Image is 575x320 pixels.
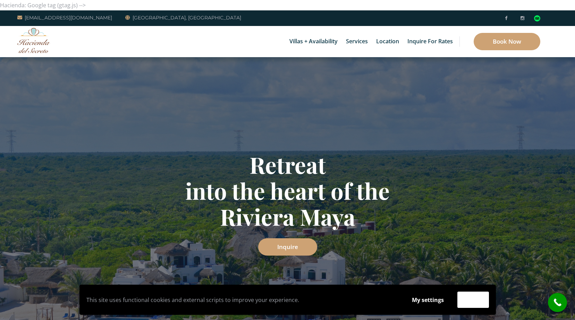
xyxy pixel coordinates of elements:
[534,15,540,21] div: Read traveler reviews on Tripadvisor
[548,293,567,312] a: call
[125,14,241,22] a: [GEOGRAPHIC_DATA], [GEOGRAPHIC_DATA]
[258,238,317,256] a: Inquire
[550,295,565,310] i: call
[474,33,540,50] a: Book Now
[404,26,456,57] a: Inquire for Rates
[17,14,112,22] a: [EMAIL_ADDRESS][DOMAIN_NAME]
[405,292,450,308] button: My settings
[17,28,50,53] img: Awesome Logo
[457,292,489,308] button: Accept
[343,26,371,57] a: Services
[534,15,540,21] img: Tripadvisor_logomark.svg
[373,26,403,57] a: Location
[85,152,491,230] h1: Retreat into the heart of the Riviera Maya
[86,295,398,305] p: This site uses functional cookies and external scripts to improve your experience.
[286,26,341,57] a: Villas + Availability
